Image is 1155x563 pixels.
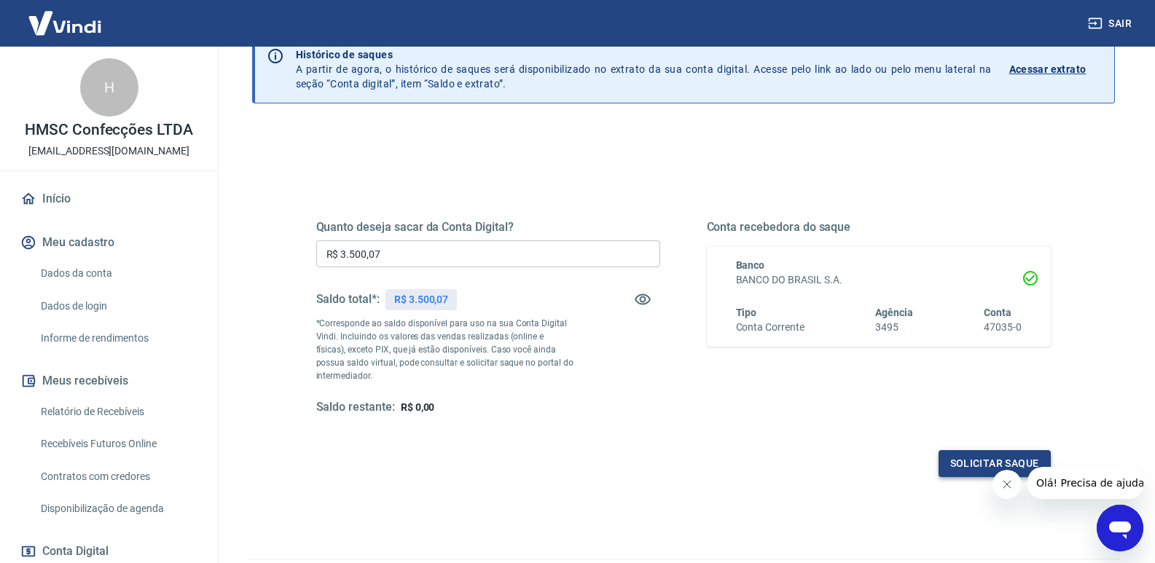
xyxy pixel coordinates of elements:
[984,307,1011,318] span: Conta
[9,10,122,22] span: Olá! Precisa de ajuda?
[35,429,200,459] a: Recebíveis Futuros Online
[1085,10,1138,37] button: Sair
[35,397,200,427] a: Relatório de Recebíveis
[736,259,765,271] span: Banco
[401,401,435,413] span: R$ 0,00
[707,220,1051,235] h5: Conta recebedora do saque
[17,183,200,215] a: Início
[80,58,138,117] div: H
[35,462,200,492] a: Contratos com credores
[35,323,200,353] a: Informe de rendimentos
[296,47,992,91] p: A partir de agora, o histórico de saques será disponibilizado no extrato da sua conta digital. Ac...
[875,307,913,318] span: Agência
[736,320,804,335] h6: Conta Corrente
[984,320,1022,335] h6: 47035-0
[35,259,200,288] a: Dados da conta
[17,365,200,397] button: Meus recebíveis
[1009,62,1087,76] p: Acessar extrato
[35,494,200,524] a: Disponibilização de agenda
[17,227,200,259] button: Meu cadastro
[35,291,200,321] a: Dados de login
[394,292,448,307] p: R$ 3.500,07
[316,292,380,307] h5: Saldo total*:
[17,1,112,45] img: Vindi
[736,272,1022,288] h6: BANCO DO BRASIL S.A.
[296,47,992,62] p: Histórico de saques
[316,220,660,235] h5: Quanto deseja sacar da Conta Digital?
[1027,467,1143,499] iframe: Mensagem da empresa
[736,307,757,318] span: Tipo
[875,320,913,335] h6: 3495
[316,400,395,415] h5: Saldo restante:
[25,122,193,138] p: HMSC Confecções LTDA
[939,450,1051,477] button: Solicitar saque
[316,317,574,382] p: *Corresponde ao saldo disponível para uso na sua Conta Digital Vindi. Incluindo os valores das ve...
[1009,47,1103,91] a: Acessar extrato
[28,143,189,159] p: [EMAIL_ADDRESS][DOMAIN_NAME]
[992,470,1022,499] iframe: Fechar mensagem
[1097,505,1143,551] iframe: Botão para abrir a janela de mensagens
